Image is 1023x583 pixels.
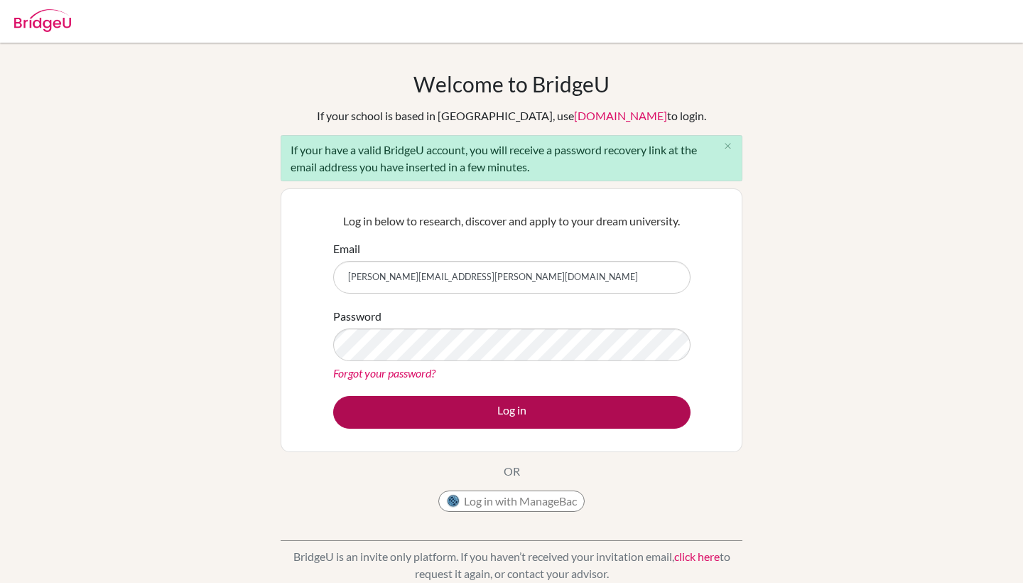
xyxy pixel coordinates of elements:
div: If your have a valid BridgeU account, you will receive a password recovery link at the email addr... [281,135,742,181]
a: [DOMAIN_NAME] [574,109,667,122]
h1: Welcome to BridgeU [413,71,610,97]
label: Email [333,240,360,257]
button: Close [713,136,742,157]
label: Password [333,308,381,325]
p: OR [504,463,520,480]
button: Log in with ManageBac [438,491,585,512]
button: Log in [333,396,691,429]
img: Bridge-U [14,9,71,32]
p: BridgeU is an invite only platform. If you haven’t received your invitation email, to request it ... [281,548,742,582]
a: click here [674,550,720,563]
p: Log in below to research, discover and apply to your dream university. [333,213,691,230]
a: Forgot your password? [333,366,435,380]
i: close [722,141,733,151]
div: If your school is based in [GEOGRAPHIC_DATA], use to login. [317,107,706,124]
